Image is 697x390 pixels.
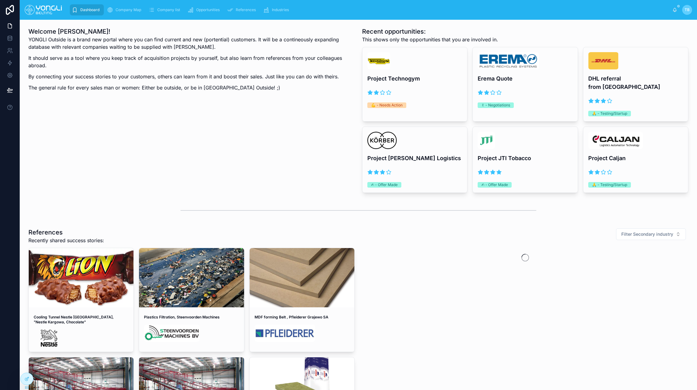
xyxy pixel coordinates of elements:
[236,7,256,12] span: References
[478,52,539,69] img: download.png
[478,132,495,149] img: image.png
[362,47,467,122] a: Technogym-logo-1.jpgProject Technogym💪 - Needs Action
[25,5,62,15] img: App logo
[250,248,354,307] div: ce7V7JUPrW3DSNOEXB1MB1IdcVk_-pEUCAOfIOoQPKs.png
[29,248,133,307] div: s-l500.webp
[478,74,572,83] h4: Erema Quote
[371,182,398,188] div: ✍ - Offer Made
[371,102,403,108] div: 💪 - Needs Action
[116,7,141,12] span: Company Map
[28,73,355,80] p: By connecting your success stories to your customers, others can learn from it and boost their sa...
[362,27,498,36] h1: Recent opportunities:
[225,4,260,15] a: References
[685,7,690,12] span: TB
[196,7,220,12] span: Opportunities
[588,154,683,162] h4: Project Caljan
[481,182,508,188] div: ✍ - Offer Made
[261,4,293,15] a: Industries
[34,315,115,324] strong: Cooling Tunnel Nestle [GEOGRAPHIC_DATA], "Nestle Kargowa, Chocolate"
[28,54,355,69] p: It should serve as a tool where you keep track of acquisition projects by yourself, but also lear...
[481,102,510,108] div: ✌ - Negotiations
[28,84,355,91] p: The general rule for every sales man or women: Either be outside, or be in [GEOGRAPHIC_DATA] Outs...
[478,154,572,162] h4: Project JTI Tobacco
[144,325,200,342] img: Logo-transparant.png
[367,132,397,149] img: image.png
[186,4,224,15] a: Opportunities
[105,4,146,15] a: Company Map
[34,330,65,347] img: Nestle-Logo.png
[472,47,578,122] a: download.pngErema Quote✌ - Negotiations
[144,315,220,319] strong: Plastics Filtration, Steenvoorden Machines
[28,248,134,352] a: Cooling Tunnel Nestle [GEOGRAPHIC_DATA], "Nestle Kargowa, Chocolate"Nestle-Logo.png
[28,237,104,244] span: Recently shared success stories:
[367,74,462,83] h4: Project Technogym
[592,111,627,116] div: 🙏 - Testing/Startup
[80,7,99,12] span: Dashboard
[255,315,328,319] strong: MDF forming Belt , Pfleiderer Grajewo SA
[70,4,104,15] a: Dashboard
[367,52,390,69] img: Technogym-logo-1.jpg
[362,36,498,43] span: This shows only the opportunities that you are involved in.
[139,248,244,307] div: IMG_2443.JPG
[583,47,688,122] a: image.pngDHL referral from [GEOGRAPHIC_DATA]🙏 - Testing/Startup
[362,127,467,193] a: image.pngProject [PERSON_NAME] Logistics✍ - Offer Made
[67,3,672,17] div: scrollable content
[367,154,462,162] h4: Project [PERSON_NAME] Logistics
[588,132,643,149] img: image.png
[621,231,673,237] span: Filter Secondary industry
[616,228,686,240] button: Select Button
[588,74,683,91] h4: DHL referral from [GEOGRAPHIC_DATA]
[28,27,355,36] h1: Welcome [PERSON_NAME]!
[592,182,627,188] div: 🙏 - Testing/Startup
[157,7,180,12] span: Company list
[28,36,355,51] p: YONGLI Outside is a brand new portal where you can find current and new (portential) customers. I...
[472,127,578,193] a: image.pngProject JTI Tobacco✍ - Offer Made
[583,127,688,193] a: image.pngProject Caljan🙏 - Testing/Startup
[588,52,619,69] img: image.png
[272,7,289,12] span: Industries
[28,228,104,237] h1: References
[249,248,355,352] a: MDF forming Belt , Pfleiderer Grajewo SAdownload-3.jpg
[147,4,184,15] a: Company list
[139,248,244,352] a: Plastics Filtration, Steenvoorden MachinesLogo-transparant.png
[255,325,315,342] img: download-3.jpg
